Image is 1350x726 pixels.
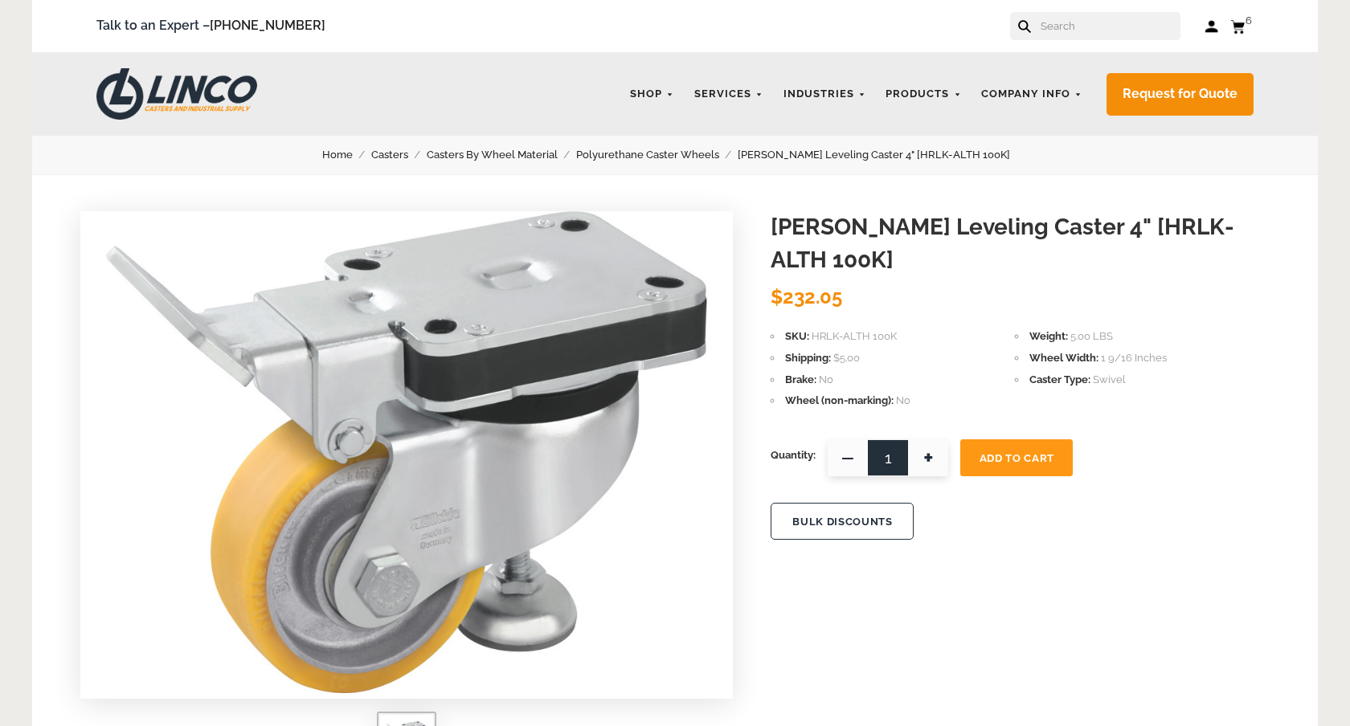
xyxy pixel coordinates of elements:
a: Services [686,79,771,110]
span: SKU [785,330,809,342]
a: [PERSON_NAME] Leveling Caster 4" [HRLK-ALTH 100K] [738,146,1029,164]
span: Swivel [1093,373,1126,385]
a: Home [322,146,371,164]
a: Polyurethane Caster Wheels [576,146,738,164]
a: Request for Quote [1107,73,1254,116]
span: Caster Type [1029,373,1090,385]
span: + [908,439,948,476]
a: [PHONE_NUMBER] [210,18,325,33]
span: Wheel (non-marking) [785,394,894,406]
a: Shop [622,79,682,110]
a: Products [877,79,969,110]
span: Quantity [771,439,816,471]
span: Weight [1029,330,1068,342]
span: No [896,394,910,406]
span: Wheel Width [1029,352,1098,364]
span: 6 [1246,14,1252,27]
span: HRLK-ALTH 100K [812,330,897,342]
span: $232.05 [771,285,842,308]
a: Casters [371,146,427,164]
button: BULK DISCOUNTS [771,503,914,540]
input: Search [1039,12,1180,40]
a: 6 [1230,16,1254,36]
span: No [819,373,833,385]
span: Brake [785,373,816,385]
button: Add To Cart [960,439,1073,476]
span: — [828,439,868,476]
img: LINCO CASTERS & INDUSTRIAL SUPPLY [96,68,257,120]
a: Casters By Wheel Material [427,146,576,164]
img: Blickle Leveling Caster 4" [HRLK-ALTH 100K] [105,211,707,693]
span: Talk to an Expert – [96,15,325,37]
a: Company Info [973,79,1090,110]
a: Log in [1205,18,1218,35]
span: Add To Cart [980,452,1054,464]
a: Industries [775,79,874,110]
span: Shipping [785,352,831,364]
span: 5.00 LBS [1070,330,1113,342]
span: 1 9/16 Inches [1101,352,1167,364]
span: $5.00 [833,352,860,364]
h1: [PERSON_NAME] Leveling Caster 4" [HRLK-ALTH 100K] [771,211,1270,276]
